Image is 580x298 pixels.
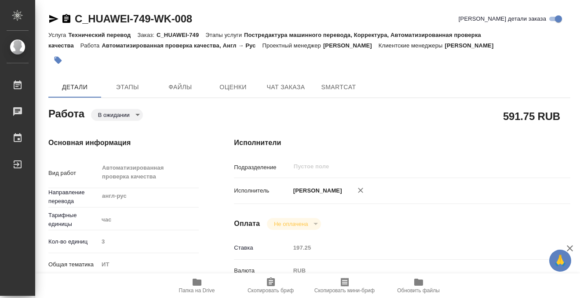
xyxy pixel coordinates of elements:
span: Чат заказа [265,82,307,93]
button: Скопировать ссылку [61,14,72,24]
p: C_HUAWEI-749 [157,32,205,38]
p: Направление перевода [48,188,98,206]
span: Скопировать мини-бриф [314,287,375,294]
span: SmartCat [317,82,360,93]
p: Валюта [234,266,290,275]
button: Добавить тэг [48,51,68,70]
div: RUB [290,263,542,278]
div: В ожидании [91,109,143,121]
a: C_HUAWEI-749-WK-008 [75,13,192,25]
h4: Основная информация [48,138,199,148]
button: Скопировать мини-бриф [308,273,382,298]
input: Пустое поле [290,241,542,254]
p: [PERSON_NAME] [290,186,342,195]
span: Детали [54,82,96,93]
p: Тарифные единицы [48,211,98,229]
input: Пустое поле [293,161,522,172]
p: Исполнитель [234,186,290,195]
p: [PERSON_NAME] [323,42,379,49]
h4: Оплата [234,218,260,229]
span: Скопировать бриф [248,287,294,294]
h4: Исполнители [234,138,570,148]
h2: 591.75 RUB [503,109,560,124]
button: В ожидании [95,111,132,119]
p: Технический перевод [68,32,137,38]
span: [PERSON_NAME] детали заказа [459,15,546,23]
span: Этапы [106,82,149,93]
p: Работа [80,42,102,49]
button: Обновить файлы [382,273,456,298]
p: Этапы услуги [205,32,244,38]
input: Пустое поле [98,235,199,248]
p: Проектный менеджер [262,42,323,49]
p: Ставка [234,243,290,252]
p: Клиентские менеджеры [379,42,445,49]
span: Оценки [212,82,254,93]
h2: Работа [48,105,84,121]
p: [PERSON_NAME] [445,42,500,49]
div: ИТ [98,257,199,272]
button: Скопировать ссылку для ЯМессенджера [48,14,59,24]
button: Скопировать бриф [234,273,308,298]
span: Обновить файлы [397,287,440,294]
span: 🙏 [553,251,568,270]
button: 🙏 [549,250,571,272]
button: Не оплачена [271,220,310,228]
span: Файлы [159,82,201,93]
p: Вид работ [48,169,98,178]
span: Папка на Drive [179,287,215,294]
button: Папка на Drive [160,273,234,298]
div: В ожидании [267,218,321,230]
p: Постредактура машинного перевода, Корректура, Автоматизированная проверка качества [48,32,481,49]
p: Услуга [48,32,68,38]
p: Общая тематика [48,260,98,269]
p: Кол-во единиц [48,237,98,246]
button: Удалить исполнителя [351,181,370,200]
p: Подразделение [234,163,290,172]
p: Заказ: [138,32,157,38]
div: час [98,212,199,227]
p: Автоматизированная проверка качества, Англ → Рус [102,42,262,49]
